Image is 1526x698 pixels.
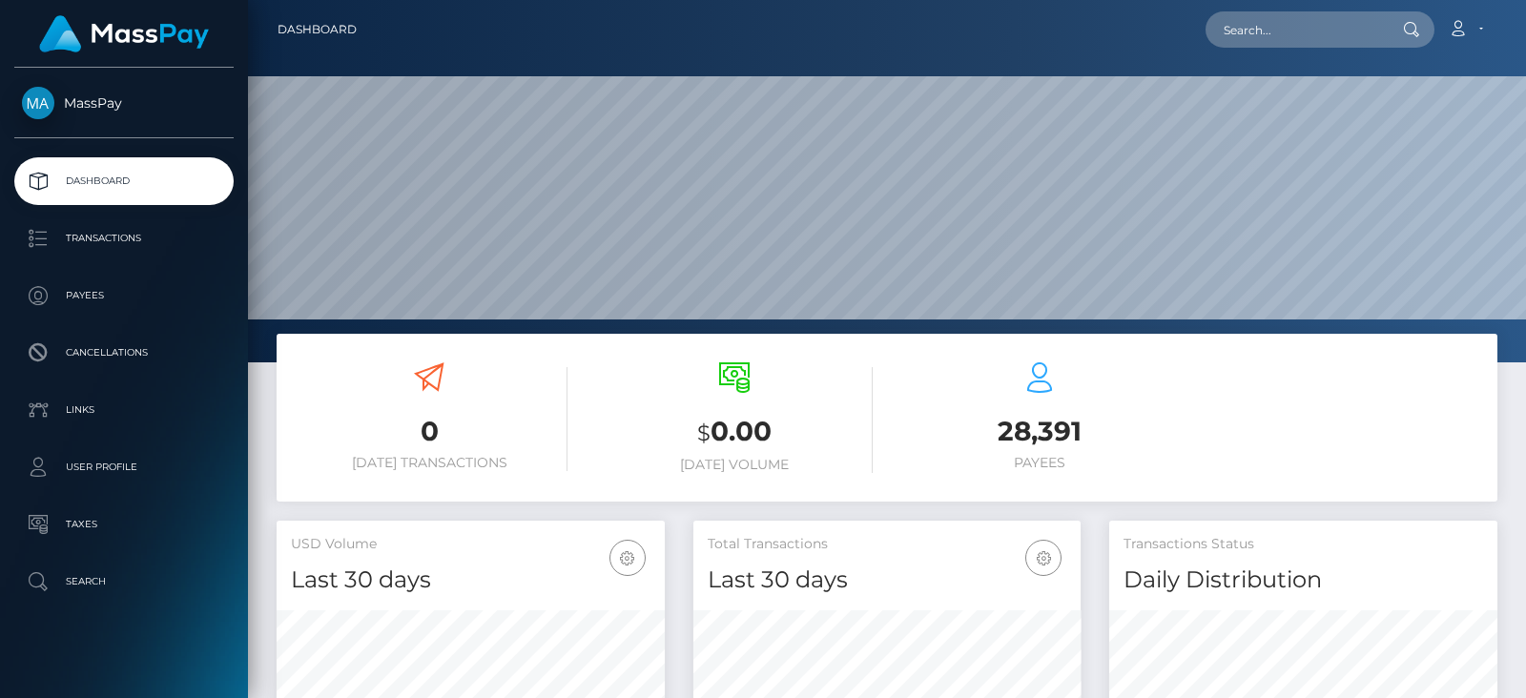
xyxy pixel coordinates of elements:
[708,564,1067,597] h4: Last 30 days
[708,535,1067,554] h5: Total Transactions
[596,413,873,452] h3: 0.00
[901,455,1178,471] h6: Payees
[22,567,226,596] p: Search
[14,94,234,112] span: MassPay
[291,455,567,471] h6: [DATE] Transactions
[22,396,226,424] p: Links
[291,413,567,450] h3: 0
[14,558,234,606] a: Search
[1206,11,1385,48] input: Search...
[22,167,226,195] p: Dashboard
[14,386,234,434] a: Links
[697,420,711,446] small: $
[596,457,873,473] h6: [DATE] Volume
[14,501,234,548] a: Taxes
[39,15,209,52] img: MassPay Logo
[1124,535,1483,554] h5: Transactions Status
[278,10,357,50] a: Dashboard
[22,281,226,310] p: Payees
[14,157,234,205] a: Dashboard
[901,413,1178,450] h3: 28,391
[22,510,226,539] p: Taxes
[22,224,226,253] p: Transactions
[291,564,650,597] h4: Last 30 days
[14,215,234,262] a: Transactions
[14,272,234,319] a: Payees
[22,87,54,119] img: MassPay
[14,443,234,491] a: User Profile
[14,329,234,377] a: Cancellations
[1124,564,1483,597] h4: Daily Distribution
[22,339,226,367] p: Cancellations
[22,453,226,482] p: User Profile
[291,535,650,554] h5: USD Volume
